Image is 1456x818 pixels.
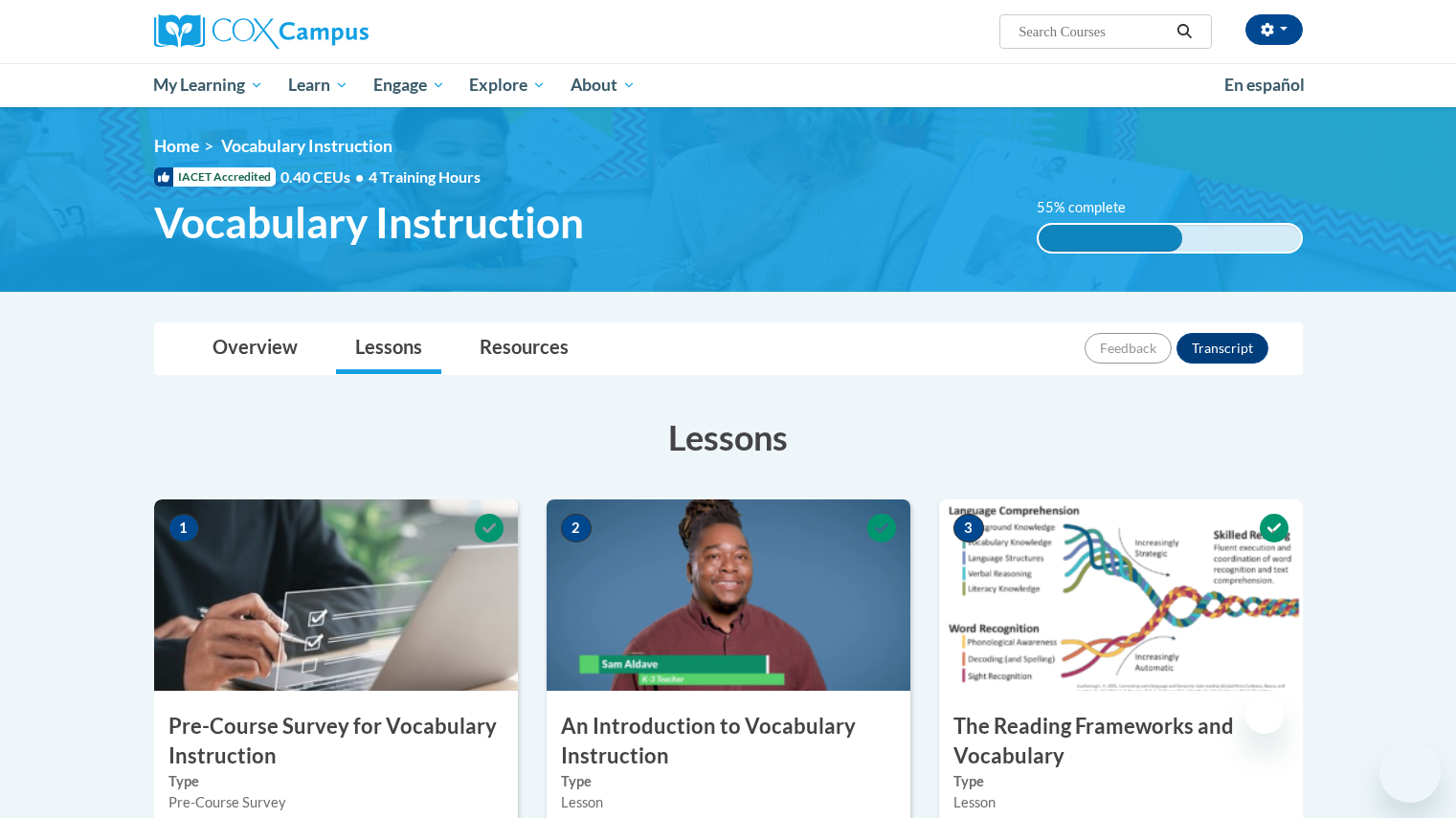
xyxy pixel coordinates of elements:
button: Account Settings [1245,14,1303,45]
a: My Learning [142,63,277,107]
label: 55% complete [1037,197,1147,218]
span: 0.40 CEUs [280,166,369,188]
a: Home [154,136,199,156]
button: Search [1170,20,1198,43]
span: Learn [288,74,348,97]
label: Type [561,771,896,792]
a: Cox Campus [154,14,518,49]
h3: An Introduction to Vocabulary Instruction [547,712,910,771]
a: En español [1212,65,1317,105]
input: Search Courses [1017,20,1170,43]
span: Explore [469,74,546,97]
div: Lesson [561,792,896,813]
div: Lesson [953,792,1288,813]
span: 4 Training Hours [369,167,481,186]
span: 3 [953,514,984,542]
h3: The Reading Frameworks and Vocabulary [939,712,1303,771]
a: Resources [460,323,588,374]
span: • [355,167,364,186]
span: Engage [373,74,445,97]
label: Type [953,771,1288,792]
img: Course Image [547,499,910,691]
span: My Learning [153,74,263,97]
div: Pre-Course Survey [168,792,504,813]
iframe: Button to launch messaging window [1379,741,1441,803]
a: Learn [276,63,361,107]
h3: Lessons [154,413,1303,461]
span: 1 [168,514,199,542]
span: 2 [561,514,592,542]
button: Feedback [1085,333,1172,364]
span: About [571,74,636,97]
span: IACET Accredited [154,167,276,187]
div: 55% complete [1039,225,1182,252]
div: Main menu [125,63,1332,107]
span: Vocabulary Instruction [154,197,584,248]
img: Cox Campus [154,14,369,49]
label: Type [168,771,504,792]
iframe: Close message [1245,696,1284,734]
a: Lessons [336,323,441,374]
img: Course Image [154,499,518,691]
img: Course Image [939,499,1303,691]
a: Explore [457,63,558,107]
a: About [558,63,648,107]
span: En español [1224,75,1305,95]
button: Transcript [1176,333,1268,364]
a: Engage [361,63,458,107]
a: Overview [193,323,317,374]
h3: Pre-Course Survey for Vocabulary Instruction [154,712,518,771]
span: Vocabulary Instruction [221,136,392,156]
